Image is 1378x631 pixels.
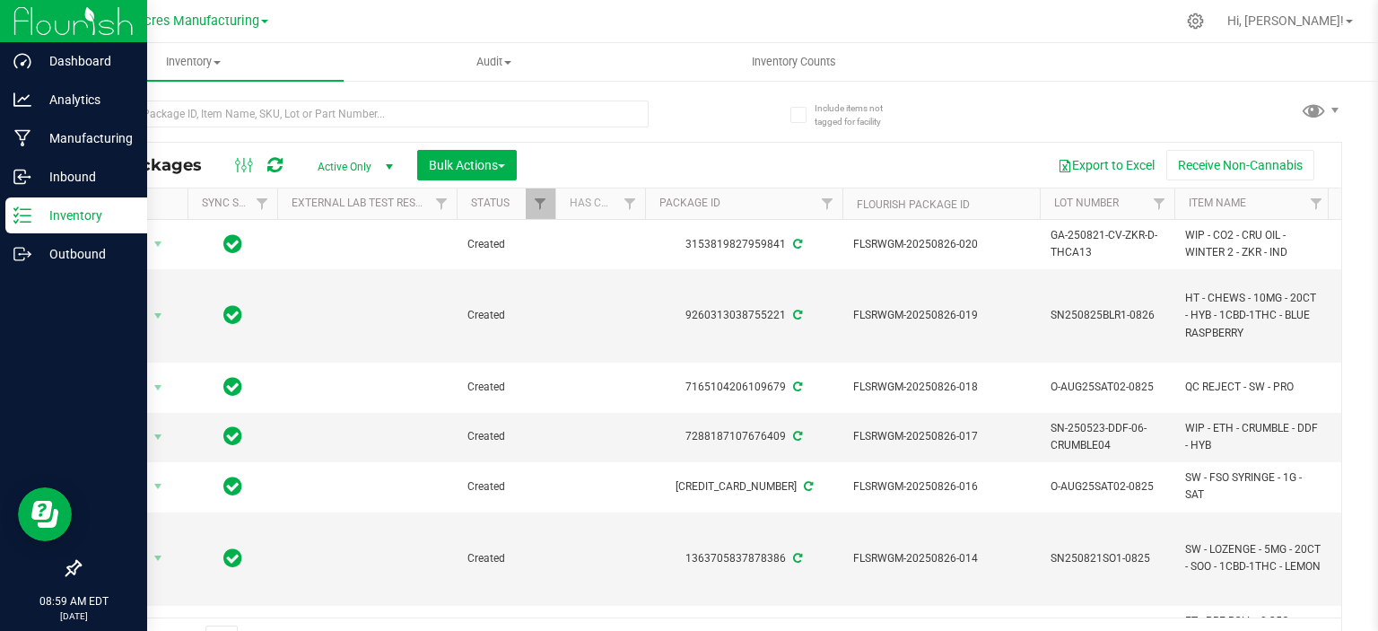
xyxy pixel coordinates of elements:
[8,593,139,609] p: 08:59 AM EDT
[853,550,1029,567] span: FLSRWGM-20250826-014
[853,307,1029,324] span: FLSRWGM-20250826-019
[790,381,802,393] span: Sync from Compliance System
[417,150,517,180] button: Bulk Actions
[642,379,845,396] div: 7165104206109679
[467,550,545,567] span: Created
[31,50,139,72] p: Dashboard
[1051,307,1164,324] span: SN250825BLR1-0826
[1227,13,1344,28] span: Hi, [PERSON_NAME]!
[1185,227,1321,261] span: WIP - CO2 - CRU OIL - WINTER 2 - ZKR - IND
[728,54,860,70] span: Inventory Counts
[8,609,139,623] p: [DATE]
[1185,379,1321,396] span: QC REJECT - SW - PRO
[790,552,802,565] span: Sync from Compliance System
[1185,290,1321,342] span: HT - CHEWS - 10MG - 20CT - HYB - 1CBD-1THC - BLUE RASPBERRY
[1051,420,1164,454] span: SN-250523-DDF-06-CRUMBLE04
[1185,420,1321,454] span: WIP - ETH - CRUMBLE - DDF - HYB
[1185,541,1321,575] span: SW - LOZENGE - 5MG - 20CT - SOO - 1CBD-1THC - LEMON
[248,188,277,219] a: Filter
[642,550,845,567] div: 1363705837878386
[467,236,545,253] span: Created
[642,236,845,253] div: 3153819827959841
[853,428,1029,445] span: FLSRWGM-20250826-017
[1046,150,1166,180] button: Export to Excel
[31,205,139,226] p: Inventory
[147,303,170,329] span: select
[43,43,344,81] a: Inventory
[79,101,649,127] input: Search Package ID, Item Name, SKU, Lot or Part Number...
[93,155,220,175] span: All Packages
[471,197,510,209] a: Status
[31,127,139,149] p: Manufacturing
[13,52,31,70] inline-svg: Dashboard
[1051,550,1164,567] span: SN250821SO1-0825
[642,307,845,324] div: 9260313038755221
[98,13,259,29] span: Green Acres Manufacturing
[223,302,242,328] span: In Sync
[813,188,842,219] a: Filter
[223,374,242,399] span: In Sync
[659,197,720,209] a: Package ID
[223,474,242,499] span: In Sync
[13,129,31,147] inline-svg: Manufacturing
[1302,188,1331,219] a: Filter
[853,236,1029,253] span: FLSRWGM-20250826-020
[13,168,31,186] inline-svg: Inbound
[13,206,31,224] inline-svg: Inventory
[43,54,344,70] span: Inventory
[429,158,505,172] span: Bulk Actions
[31,89,139,110] p: Analytics
[1051,478,1164,495] span: O-AUG25SAT02-0825
[642,478,845,495] div: [CREDIT_CARD_NUMBER]
[853,478,1029,495] span: FLSRWGM-20250826-016
[1051,379,1164,396] span: O-AUG25SAT02-0825
[555,188,645,220] th: Has COA
[1166,150,1314,180] button: Receive Non-Cannabis
[202,197,271,209] a: Sync Status
[1145,188,1174,219] a: Filter
[223,546,242,571] span: In Sync
[467,379,545,396] span: Created
[223,232,242,257] span: In Sync
[147,375,170,400] span: select
[790,309,802,321] span: Sync from Compliance System
[1051,227,1164,261] span: GA-250821-CV-ZKR-D-THCA13
[526,188,555,219] a: Filter
[467,428,545,445] span: Created
[801,480,813,493] span: Sync from Compliance System
[467,478,545,495] span: Created
[13,91,31,109] inline-svg: Analytics
[1184,13,1207,30] div: Manage settings
[790,238,802,250] span: Sync from Compliance System
[13,245,31,263] inline-svg: Outbound
[344,54,643,70] span: Audit
[223,424,242,449] span: In Sync
[31,166,139,188] p: Inbound
[790,430,802,443] span: Sync from Compliance System
[644,43,945,81] a: Inventory Counts
[1189,197,1246,209] a: Item Name
[815,101,904,128] span: Include items not tagged for facility
[147,425,170,450] span: select
[18,487,72,541] iframe: Resource center
[615,188,645,219] a: Filter
[427,188,457,219] a: Filter
[31,243,139,265] p: Outbound
[1185,469,1321,504] span: SW - FSO SYRINGE - 1G - SAT
[147,232,170,257] span: select
[147,474,170,499] span: select
[1054,197,1119,209] a: Lot Number
[857,198,970,211] a: Flourish Package ID
[467,307,545,324] span: Created
[147,546,170,571] span: select
[853,379,1029,396] span: FLSRWGM-20250826-018
[642,428,845,445] div: 7288187107676409
[344,43,644,81] a: Audit
[292,197,432,209] a: External Lab Test Result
